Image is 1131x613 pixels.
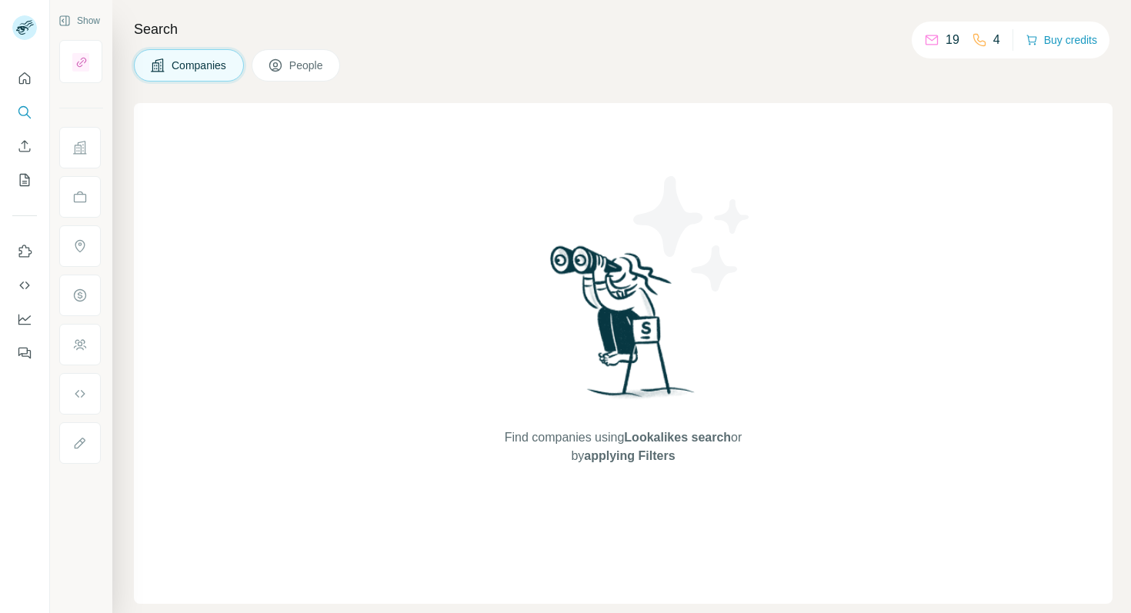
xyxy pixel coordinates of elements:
button: Dashboard [12,305,37,333]
button: Show [48,9,111,32]
button: Feedback [12,339,37,367]
h4: Search [134,18,1113,40]
span: Companies [172,58,228,73]
button: Enrich CSV [12,132,37,160]
button: Use Surfe API [12,272,37,299]
button: Search [12,98,37,126]
button: Quick start [12,65,37,92]
span: Find companies using or by [500,428,746,465]
img: Surfe Illustration - Woman searching with binoculars [543,242,703,413]
span: applying Filters [584,449,675,462]
button: My lists [12,166,37,194]
button: Use Surfe on LinkedIn [12,238,37,265]
p: 19 [946,31,959,49]
img: Surfe Illustration - Stars [623,165,762,303]
span: People [289,58,325,73]
button: Buy credits [1026,29,1097,51]
span: Lookalikes search [624,431,731,444]
p: 4 [993,31,1000,49]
